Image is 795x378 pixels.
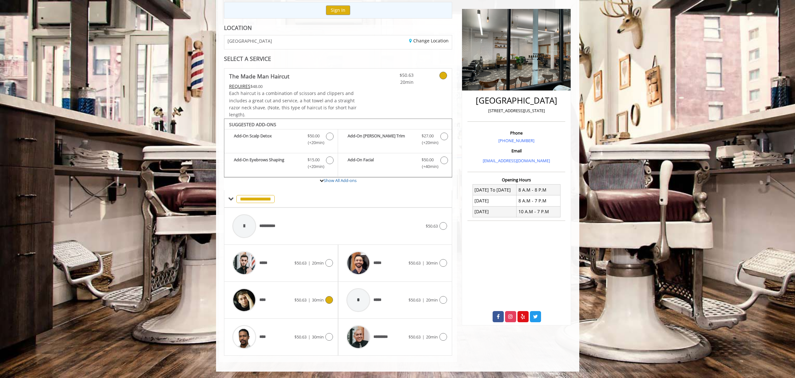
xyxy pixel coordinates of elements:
[517,206,560,217] td: 10 A.M - 7 P.M
[467,178,565,182] h3: Opening Hours
[229,121,276,127] b: SUGGESTED ADD-ONS
[408,260,421,266] span: $50.63
[409,38,449,44] a: Change Location
[422,297,424,303] span: |
[408,334,421,340] span: $50.63
[307,156,320,163] span: $15.00
[294,334,307,340] span: $50.63
[517,185,560,195] td: 8 A.M - 8 P.M
[426,334,438,340] span: 20min
[469,96,564,105] h2: [GEOGRAPHIC_DATA]
[308,334,310,340] span: |
[418,163,437,170] span: (+40min )
[341,156,449,171] label: Add-On Facial
[307,133,320,139] span: $50.00
[517,195,560,206] td: 8 A.M - 7 P.M
[473,185,517,195] td: [DATE] To [DATE]
[294,297,307,303] span: $50.63
[224,119,452,178] div: The Made Man Haircut Add-onS
[324,178,357,183] a: Show All Add-ons
[422,133,434,139] span: $27.00
[422,334,424,340] span: |
[422,156,434,163] span: $50.00
[498,138,534,143] a: [PHONE_NUMBER]
[312,297,324,303] span: 30min
[418,139,437,146] span: (+20min )
[376,79,414,86] span: 20min
[224,56,452,62] div: SELECT A SERVICE
[348,133,415,146] b: Add-On [PERSON_NAME] Trim
[422,260,424,266] span: |
[229,83,250,89] span: This service needs some Advance to be paid before we block your appointment
[228,133,335,148] label: Add-On Scalp Detox
[229,83,357,90] div: $48.00
[469,149,564,153] h3: Email
[308,260,310,266] span: |
[376,72,414,79] span: $50.63
[234,156,301,170] b: Add-On Eyebrows Shaping
[294,260,307,266] span: $50.63
[326,5,350,15] button: Sign In
[234,133,301,146] b: Add-On Scalp Detox
[312,334,324,340] span: 30min
[229,90,357,118] span: Each haircut is a combination of scissors and clippers and includes a great cut and service, a ho...
[348,156,415,170] b: Add-On Facial
[426,223,438,229] span: $50.63
[426,297,438,303] span: 20min
[408,297,421,303] span: $50.63
[341,133,449,148] label: Add-On Beard Trim
[228,39,272,43] span: [GEOGRAPHIC_DATA]
[308,297,310,303] span: |
[304,139,323,146] span: (+20min )
[469,107,564,114] p: [STREET_ADDRESS][US_STATE]
[228,156,335,171] label: Add-On Eyebrows Shaping
[229,72,289,81] b: The Made Man Haircut
[224,24,252,32] b: LOCATION
[304,163,323,170] span: (+20min )
[473,195,517,206] td: [DATE]
[312,260,324,266] span: 20min
[426,260,438,266] span: 30min
[473,206,517,217] td: [DATE]
[469,131,564,135] h3: Phone
[483,158,550,164] a: [EMAIL_ADDRESS][DOMAIN_NAME]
